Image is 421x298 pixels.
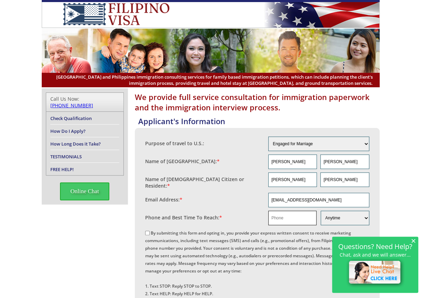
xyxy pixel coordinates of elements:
[145,231,150,235] input: By submitting this form and opting in, you provide your express written consent to receive market...
[321,211,369,225] select: Phone and Best Reach Time are required.
[335,252,415,258] p: Chat, ask and we will answer...
[320,172,369,187] input: Last Name
[145,140,204,147] label: Purpose of travel to U.S.:
[145,176,262,189] label: Name of [DEMOGRAPHIC_DATA] Citizen or Resident:
[268,211,317,225] input: Phone
[411,238,416,244] span: ×
[335,244,415,249] h2: Questions? Need Help?
[135,92,380,112] h1: We provide full service consultation for immigration paperwork and the immigration interview proc...
[50,128,86,134] a: How Do I Apply?
[268,155,317,169] input: First Name
[320,155,369,169] input: Last Name
[145,196,182,203] label: Email Address:
[60,182,109,200] span: Online Chat
[50,96,119,109] div: Call Us Now:
[50,166,74,172] a: FREE HELP!
[50,115,92,121] a: Check Qualification
[346,258,405,288] img: live-chat-icon.png
[49,74,373,86] span: [GEOGRAPHIC_DATA] and Philippines immigration consulting services for family based immigration pe...
[145,158,220,165] label: Name of [GEOGRAPHIC_DATA]:
[50,141,101,147] a: How Long Does it Take?
[145,214,222,221] label: Phone and Best Time To Reach:
[50,102,93,109] a: [PHONE_NUMBER]
[50,153,82,160] a: TESTIMONIALS
[138,116,380,126] h4: Applicant's Information
[268,172,317,187] input: First Name
[268,193,369,207] input: Email Address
